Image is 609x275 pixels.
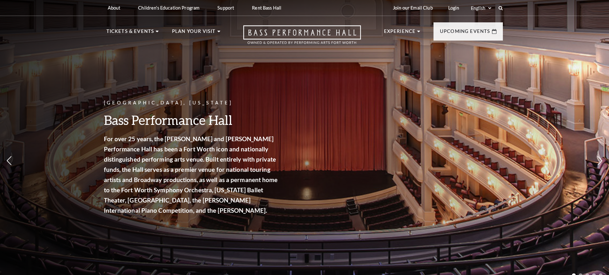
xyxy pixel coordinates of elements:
p: About [108,5,121,11]
p: [GEOGRAPHIC_DATA], [US_STATE] [104,99,280,107]
p: Experience [384,27,416,39]
p: Plan Your Visit [172,27,216,39]
h3: Bass Performance Hall [104,112,280,128]
strong: For over 25 years, the [PERSON_NAME] and [PERSON_NAME] Performance Hall has been a Fort Worth ico... [104,135,278,214]
p: Children's Education Program [138,5,199,11]
p: Upcoming Events [440,27,490,39]
select: Select: [470,5,492,11]
p: Tickets & Events [106,27,154,39]
p: Rent Bass Hall [252,5,281,11]
p: Support [217,5,234,11]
